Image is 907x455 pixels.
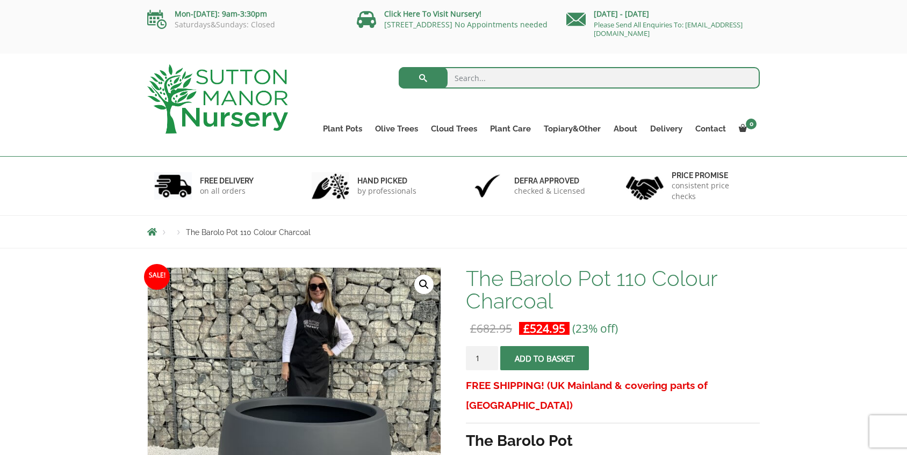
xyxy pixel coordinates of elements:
h6: Defra approved [514,176,585,186]
input: Product quantity [466,346,498,370]
p: on all orders [200,186,254,196]
img: 4.jpg [626,170,664,202]
p: consistent price checks [672,180,753,202]
a: 0 [732,121,760,136]
p: by professionals [357,186,416,196]
h1: The Barolo Pot 110 Colour Charcoal [466,267,760,312]
a: Please Send All Enquiries To: [EMAIL_ADDRESS][DOMAIN_NAME] [594,20,743,38]
h6: FREE DELIVERY [200,176,254,186]
span: The Barolo Pot 110 Colour Charcoal [186,228,311,237]
a: Topiary&Other [537,121,607,136]
h3: FREE SHIPPING! (UK Mainland & covering parts of [GEOGRAPHIC_DATA]) [466,376,760,415]
span: (23% off) [572,321,618,336]
h6: hand picked [357,176,416,186]
h6: Price promise [672,171,753,180]
a: View full-screen image gallery [414,275,434,294]
bdi: 682.95 [470,321,512,336]
span: 0 [746,119,757,129]
bdi: 524.95 [523,321,565,336]
img: 3.jpg [469,172,506,200]
span: Sale! [144,264,170,290]
a: Delivery [644,121,689,136]
p: [DATE] - [DATE] [566,8,760,20]
a: Click Here To Visit Nursery! [384,9,481,19]
a: Contact [689,121,732,136]
a: Olive Trees [369,121,424,136]
a: Plant Pots [316,121,369,136]
span: £ [470,321,477,336]
img: 2.jpg [312,172,349,200]
input: Search... [399,67,760,89]
p: Mon-[DATE]: 9am-3:30pm [147,8,341,20]
a: Plant Care [484,121,537,136]
a: Cloud Trees [424,121,484,136]
strong: The Barolo Pot [466,432,573,450]
a: About [607,121,644,136]
nav: Breadcrumbs [147,227,760,236]
p: checked & Licensed [514,186,585,196]
button: Add to basket [500,346,589,370]
span: £ [523,321,530,336]
a: [STREET_ADDRESS] No Appointments needed [384,19,548,30]
img: 1.jpg [154,172,192,200]
p: Saturdays&Sundays: Closed [147,20,341,29]
img: logo [147,64,288,134]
